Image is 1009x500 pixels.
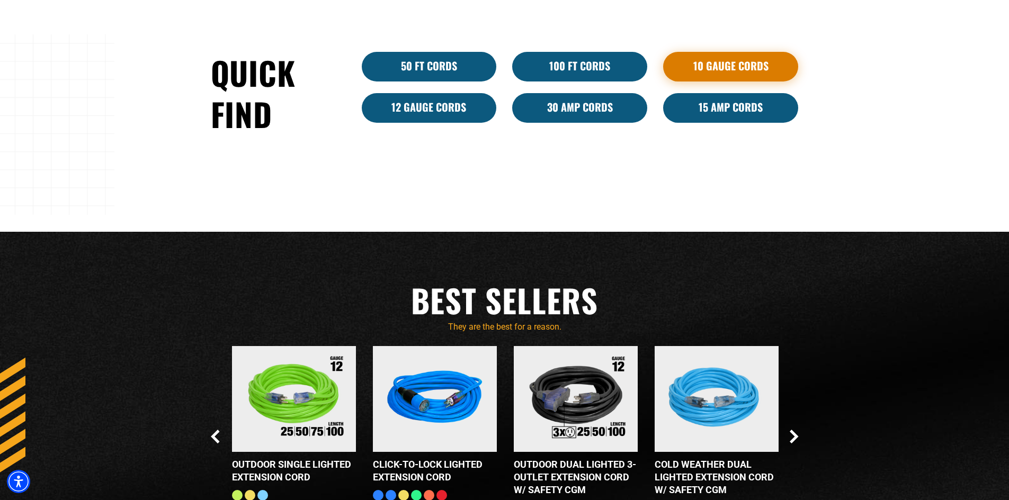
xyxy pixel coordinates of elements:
img: Light Blue [657,345,776,452]
a: 100 Ft Cords [512,52,647,81]
div: Click-to-Lock Lighted Extension Cord [373,458,497,484]
h2: Best Sellers [211,279,799,321]
div: Outdoor Dual Lighted 3-Outlet Extension Cord w/ Safety CGM [514,458,638,496]
p: They are the best for a reason. [211,321,799,333]
a: 12 Gauge Cords [362,93,497,123]
a: blue Click-to-Lock Lighted Extension Cord [373,346,497,490]
img: Outdoor Single Lighted Extension Cord [234,345,353,452]
a: 15 Amp Cords [663,93,798,123]
img: blue [375,345,494,452]
div: Cold Weather Dual Lighted Extension Cord w/ Safety CGM [655,458,779,496]
a: 50 ft cords [362,52,497,81]
div: Outdoor Single Lighted Extension Cord [232,458,356,484]
img: Outdoor Dual Lighted 3-Outlet Extension Cord w/ Safety CGM [516,345,635,452]
a: Outdoor Single Lighted Extension Cord Outdoor Single Lighted Extension Cord [232,346,356,490]
h2: Quick Find [211,52,346,134]
button: Previous Slide [211,430,220,443]
button: Next Slide [790,430,799,443]
a: 10 Gauge Cords [663,52,798,81]
a: 30 Amp Cords [512,93,647,123]
div: Accessibility Menu [7,470,30,493]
